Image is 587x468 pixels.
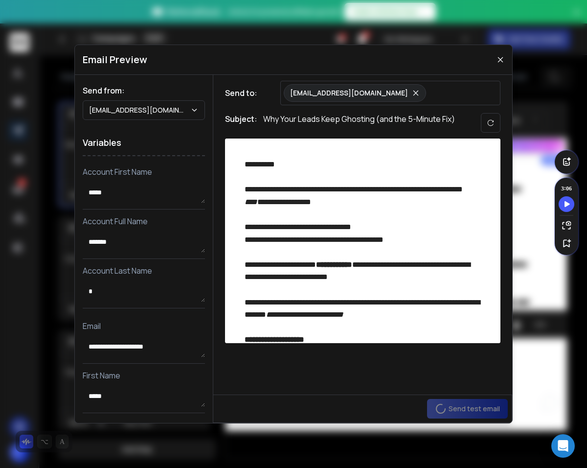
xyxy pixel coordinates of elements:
p: Account Full Name [83,215,205,227]
h1: Subject: [225,113,257,133]
p: Email [83,320,205,332]
h1: Send from: [83,85,205,96]
p: Why Your Leads Keep Ghosting (and the 5-Minute Fix) [263,113,455,133]
p: First Name [83,370,205,381]
h1: Variables [83,130,205,156]
p: Account First Name [83,166,205,178]
div: Open Intercom Messenger [551,434,575,458]
p: Account Last Name [83,265,205,277]
p: [EMAIL_ADDRESS][DOMAIN_NAME] [290,88,408,98]
p: [EMAIL_ADDRESS][DOMAIN_NAME] [89,105,190,115]
h1: Send to: [225,87,264,99]
h1: Email Preview [83,53,147,67]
